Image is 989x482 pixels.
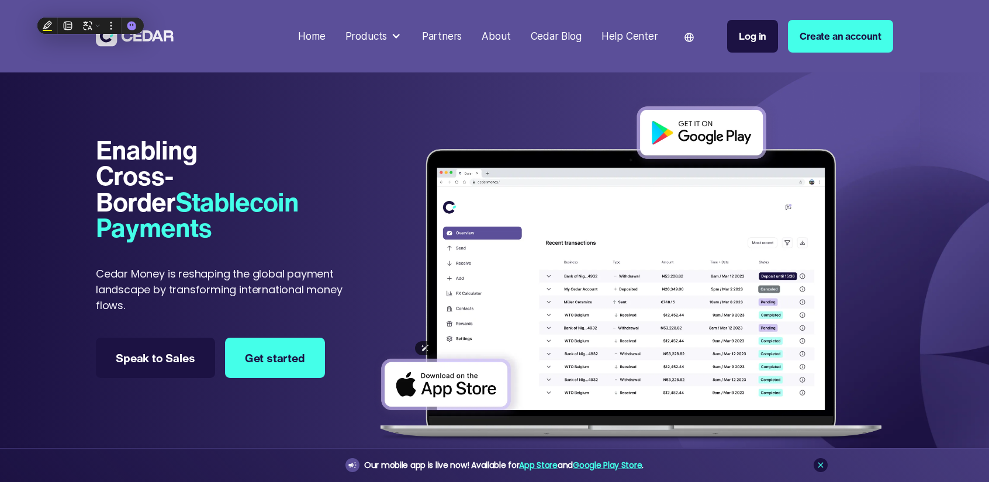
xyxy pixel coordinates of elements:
[727,20,778,53] a: Log in
[348,460,357,470] img: announcement
[96,338,215,377] a: Speak to Sales
[519,459,557,471] a: App Store
[340,24,407,49] div: Products
[482,29,510,44] div: About
[601,29,658,44] div: Help Center
[417,23,467,50] a: Partners
[422,29,462,44] div: Partners
[345,29,388,44] div: Products
[788,20,893,53] a: Create an account
[684,33,694,42] img: world icon
[531,29,582,44] div: Cedar Blog
[573,459,642,471] a: Google Play Store
[298,29,325,44] div: Home
[293,23,330,50] a: Home
[364,458,644,473] div: Our mobile app is live now! Available for and .
[96,137,260,241] h1: Enabling Cross-Border
[96,266,369,313] p: Cedar Money is reshaping the global payment landscape by transforming international money flows.
[525,23,586,50] a: Cedar Blog
[225,338,325,377] a: Get started
[739,29,766,44] div: Log in
[477,23,516,50] a: About
[96,183,299,247] span: Stablecoin Payments
[596,23,663,50] a: Help Center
